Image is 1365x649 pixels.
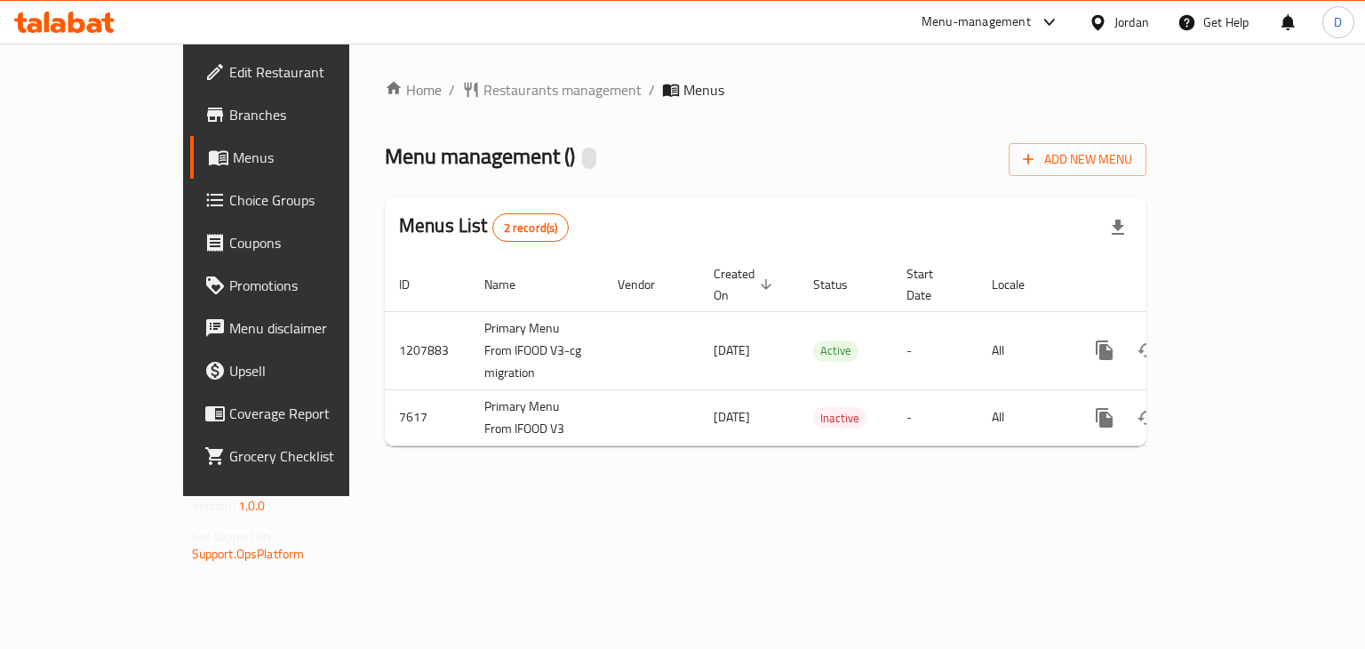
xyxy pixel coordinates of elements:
[190,264,411,307] a: Promotions
[813,274,871,295] span: Status
[483,79,642,100] span: Restaurants management
[233,147,397,168] span: Menus
[1334,12,1342,32] span: D
[470,389,603,445] td: Primary Menu From IFOOD V3
[238,494,266,517] span: 1.0.0
[229,403,397,424] span: Coverage Report
[493,220,569,236] span: 2 record(s)
[190,51,411,93] a: Edit Restaurant
[714,263,778,306] span: Created On
[892,311,978,389] td: -
[1009,143,1146,176] button: Add New Menu
[649,79,655,100] li: /
[190,392,411,435] a: Coverage Report
[978,389,1069,445] td: All
[229,104,397,125] span: Branches
[1097,206,1139,249] div: Export file
[1023,148,1132,171] span: Add New Menu
[813,341,858,361] span: Active
[385,79,1146,100] nav: breadcrumb
[992,274,1048,295] span: Locale
[190,93,411,136] a: Branches
[229,275,397,296] span: Promotions
[385,258,1268,446] table: enhanced table
[683,79,724,100] span: Menus
[1083,329,1126,372] button: more
[1114,12,1149,32] div: Jordan
[385,79,442,100] a: Home
[190,221,411,264] a: Coupons
[399,274,433,295] span: ID
[192,494,235,517] span: Version:
[449,79,455,100] li: /
[229,189,397,211] span: Choice Groups
[229,360,397,381] span: Upsell
[229,445,397,467] span: Grocery Checklist
[385,136,575,176] span: Menu management ( )
[892,389,978,445] td: -
[190,307,411,349] a: Menu disclaimer
[978,311,1069,389] td: All
[1069,258,1268,312] th: Actions
[813,408,866,429] span: Inactive
[906,263,956,306] span: Start Date
[192,542,305,565] a: Support.OpsPlatform
[190,179,411,221] a: Choice Groups
[922,12,1031,33] div: Menu-management
[190,349,411,392] a: Upsell
[190,435,411,477] a: Grocery Checklist
[190,136,411,179] a: Menus
[813,407,866,429] div: Inactive
[1126,397,1169,439] button: Change Status
[229,317,397,339] span: Menu disclaimer
[492,213,570,242] div: Total records count
[462,79,642,100] a: Restaurants management
[813,341,858,362] div: Active
[618,274,678,295] span: Vendor
[229,232,397,253] span: Coupons
[714,339,750,362] span: [DATE]
[385,389,470,445] td: 7617
[229,61,397,83] span: Edit Restaurant
[192,525,274,548] span: Get support on:
[1126,329,1169,372] button: Change Status
[470,311,603,389] td: Primary Menu From IFOOD V3-cg migration
[399,212,569,242] h2: Menus List
[484,274,539,295] span: Name
[1083,397,1126,439] button: more
[385,311,470,389] td: 1207883
[714,405,750,429] span: [DATE]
